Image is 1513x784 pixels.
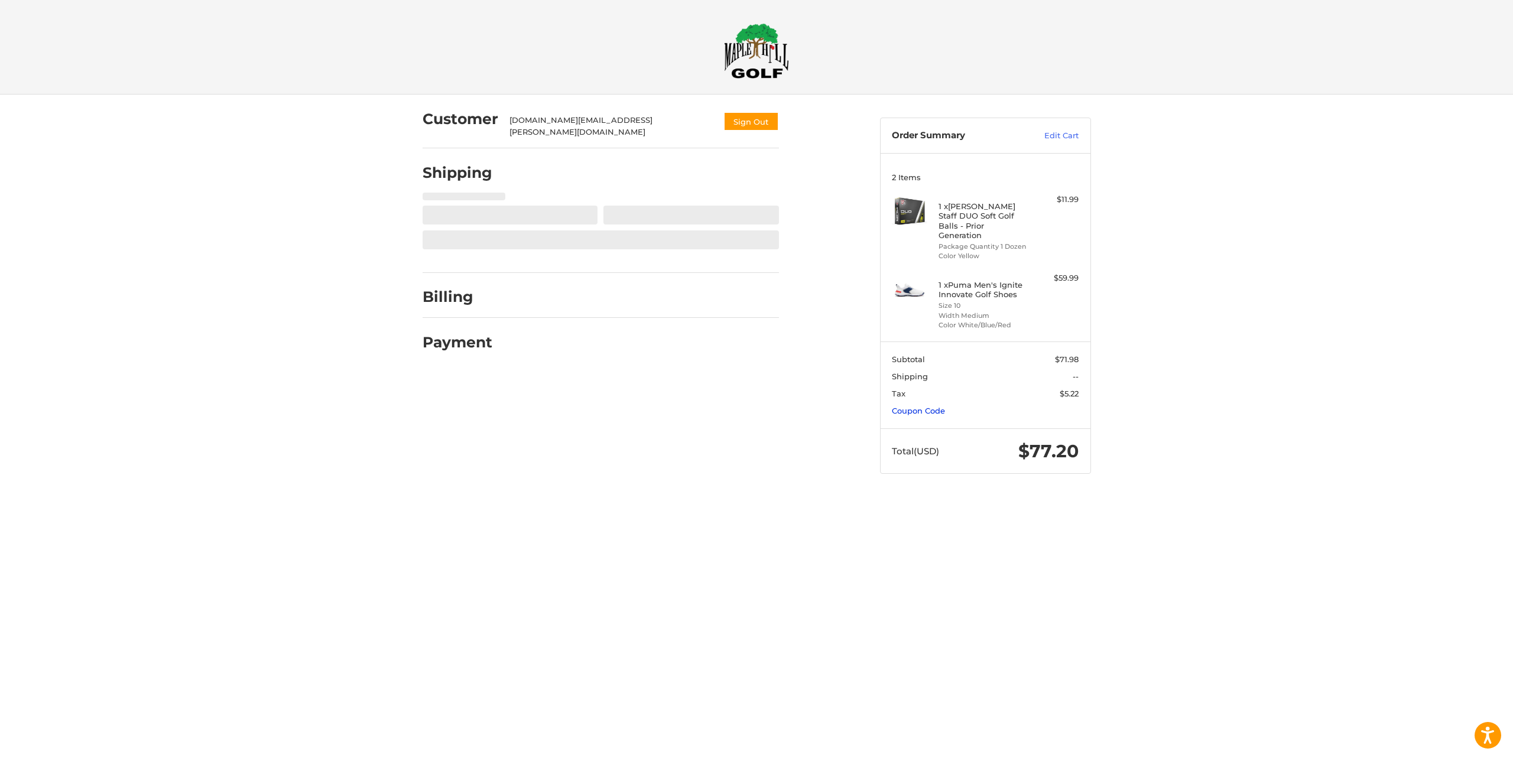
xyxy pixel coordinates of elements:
[509,115,712,138] div: [DOMAIN_NAME][EMAIL_ADDRESS][PERSON_NAME][DOMAIN_NAME]
[939,201,1029,240] h4: 1 x [PERSON_NAME] Staff DUO Soft Golf Balls - Prior Generation
[939,301,1029,311] li: Size 10
[939,251,1029,261] li: Color Yellow
[423,288,492,306] h2: Billing
[892,173,1079,182] h3: 2 Items
[892,354,925,364] span: Subtotal
[1018,440,1079,462] span: $77.20
[892,406,945,415] a: Coupon Code
[892,389,905,398] span: Tax
[939,320,1029,330] li: Color White/Blue/Red
[1060,389,1079,398] span: $5.22
[1032,194,1079,206] div: $11.99
[423,164,492,182] h2: Shipping
[723,112,779,131] button: Sign Out
[1073,372,1079,381] span: --
[939,242,1029,252] li: Package Quantity 1 Dozen
[423,110,498,128] h2: Customer
[892,372,928,381] span: Shipping
[939,280,1029,300] h4: 1 x Puma Men's Ignite Innovate Golf Shoes
[1415,752,1513,784] iframe: Google Customer Reviews
[892,130,1019,142] h3: Order Summary
[939,311,1029,321] li: Width Medium
[423,333,492,352] h2: Payment
[1019,130,1079,142] a: Edit Cart
[724,23,789,79] img: Maple Hill Golf
[1055,354,1079,364] span: $71.98
[892,445,939,457] span: Total (USD)
[1032,272,1079,284] div: $59.99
